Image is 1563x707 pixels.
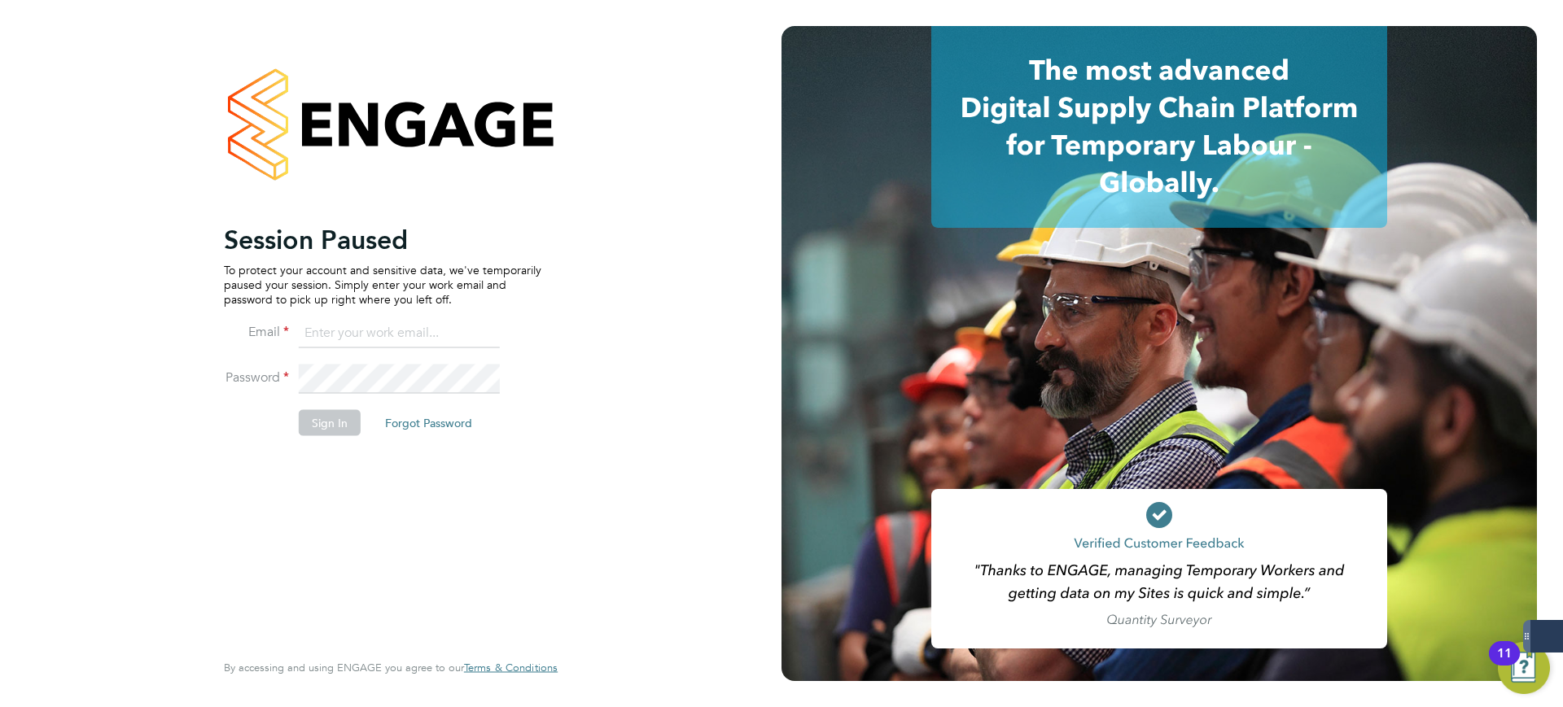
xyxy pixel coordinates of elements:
span: Terms & Conditions [464,661,558,674]
label: Email [224,323,289,340]
button: Open Resource Center, 11 new notifications [1498,642,1550,694]
div: 11 [1497,653,1512,674]
input: Enter your work email... [299,319,500,348]
label: Password [224,369,289,386]
button: Sign In [299,409,361,435]
h2: Session Paused [224,223,541,255]
span: By accessing and using ENGAGE you agree to our [224,661,558,674]
a: Terms & Conditions [464,661,558,674]
p: To protect your account and sensitive data, we've temporarily paused your session. Simply enter y... [224,262,541,307]
button: Forgot Password [372,409,485,435]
